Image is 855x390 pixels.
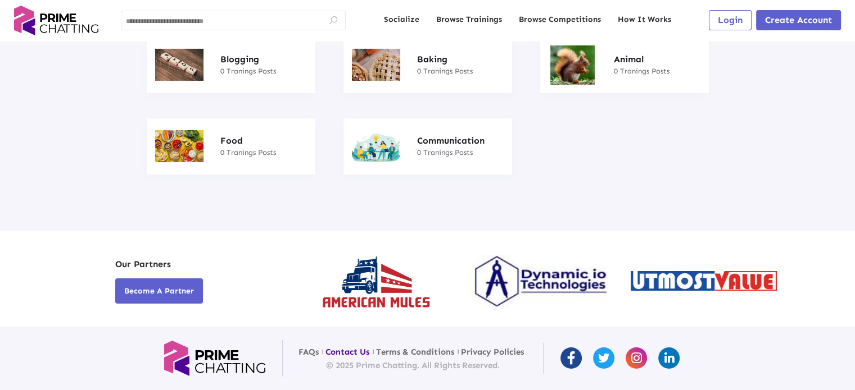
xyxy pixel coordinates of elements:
a: Communication0 Tranings Posts [352,127,504,166]
a: Browse Trainings [436,14,502,25]
h4: Food [220,136,307,146]
h4: Blogging [220,54,307,65]
button: Create Account [756,10,841,30]
button: Login [709,10,752,30]
div: 1 / 3 [302,253,454,309]
img: categoryImage1654366232.jpg [155,45,203,85]
img: partnerImage1653509141.jpeg [631,253,777,309]
a: How It Works [618,14,671,25]
a: Blogging0 Tranings Posts [155,45,307,85]
img: categoryImage1654366141.jpg [352,45,400,85]
a: Food0 Tranings Posts [155,127,307,166]
a: Animal0 Tranings Posts [549,45,700,85]
a: Terms & Conditions [376,347,454,357]
p: 0 Tranings Posts [417,148,504,157]
a: Browse Competitions [519,14,601,25]
img: categoryImage1690019480.jpg [155,127,203,166]
p: 0 Tranings Posts [220,67,307,76]
button: Become A Partner [115,278,203,304]
p: 0 Tranings Posts [417,67,504,76]
img: categoryImage1690019748.png [352,127,400,166]
span: Create Account [765,15,832,25]
a: Privacy Policies [461,347,524,357]
p: 0 Tranings Posts [614,67,700,76]
img: categoryImage1654364944.jpg [549,45,597,85]
p: © 2025 Prime Chatting. All Rights Reserved. [298,361,527,370]
a: Socialize [384,14,419,25]
span: Become A Partner [124,286,194,296]
p: 0 Tranings Posts [220,148,307,157]
img: partnerImage1653509197.jpeg [305,253,451,309]
h4: Animal [614,54,700,65]
span: Login [718,15,743,25]
div: 3 / 3 [628,253,780,309]
div: 2 / 3 [465,253,617,309]
img: logo [14,6,98,35]
h2: Our Partners [115,259,286,269]
h4: Baking [417,54,504,65]
img: partnerImage1653509169.jpeg [468,253,614,309]
a: Contact Us [325,347,369,357]
a: Baking0 Tranings Posts [352,45,504,85]
img: logo [164,340,265,377]
a: FAQs [298,347,319,357]
h4: Communication [417,136,504,146]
